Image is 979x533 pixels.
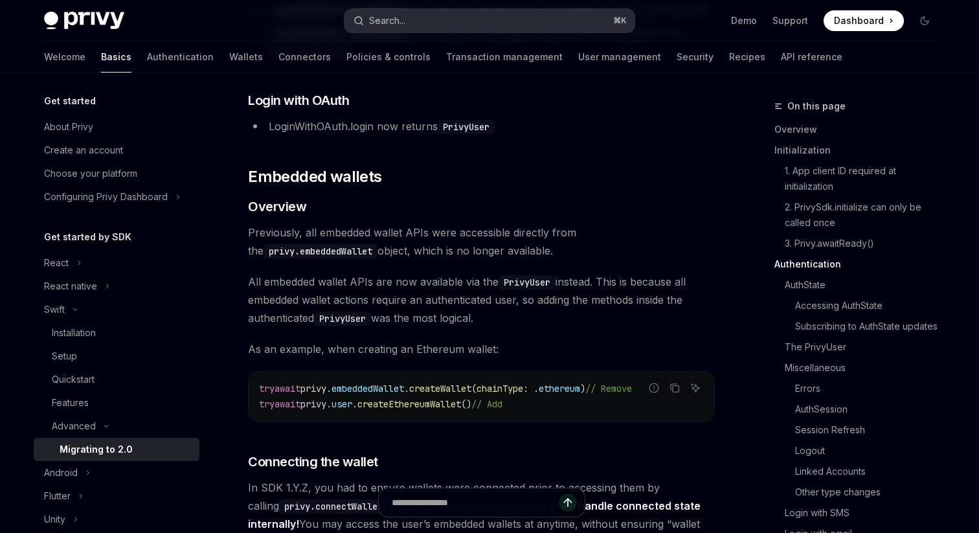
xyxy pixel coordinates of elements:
[539,383,580,394] span: ethereum
[687,380,704,396] button: Ask AI
[34,368,199,391] a: Quickstart
[499,275,556,289] code: PrivyUser
[34,251,199,275] button: Toggle React section
[44,12,124,30] img: dark logo
[346,41,431,73] a: Policies & controls
[44,229,131,245] h5: Get started by SDK
[248,223,715,260] span: Previously, all embedded wallet APIs were accessible directly from the object, which is no longer...
[352,398,357,410] span: .
[52,395,89,411] div: Features
[404,383,409,394] span: .
[34,508,199,531] button: Toggle Unity section
[34,461,199,484] button: Toggle Android section
[332,383,404,394] span: embeddedWallet
[774,295,945,316] a: Accessing AuthState
[34,115,199,139] a: About Privy
[44,512,65,527] div: Unity
[781,41,842,73] a: API reference
[774,357,945,378] a: Miscellaneous
[332,398,352,410] span: user
[44,93,96,109] h5: Get started
[34,391,199,414] a: Features
[774,197,945,233] a: 2. PrivySdk.initialize can only be called once
[44,302,65,317] div: Swift
[300,398,332,410] span: privy.
[34,298,199,321] button: Toggle Swift section
[578,41,661,73] a: User management
[774,440,945,461] a: Logout
[774,119,945,140] a: Overview
[34,139,199,162] a: Create an account
[44,189,168,205] div: Configuring Privy Dashboard
[34,275,199,298] button: Toggle React native section
[523,383,539,394] span: : .
[477,383,523,394] span: chainType
[248,198,306,216] span: Overview
[34,321,199,345] a: Installation
[774,482,945,503] a: Other type changes
[248,91,349,109] span: Login with OAuth
[666,380,683,396] button: Copy the contents from the code block
[471,383,477,394] span: (
[52,348,77,364] div: Setup
[34,438,199,461] a: Migrating to 2.0
[52,372,95,387] div: Quickstart
[248,117,715,135] li: LoginWithOAuth.login now returns
[914,10,935,31] button: Toggle dark mode
[774,275,945,295] a: AuthState
[834,14,884,27] span: Dashboard
[731,14,757,27] a: Demo
[774,337,945,357] a: The PrivyUser
[787,98,846,114] span: On this page
[278,41,331,73] a: Connectors
[52,418,96,434] div: Advanced
[60,442,133,457] div: Migrating to 2.0
[461,398,471,410] span: ()
[300,383,332,394] span: privy.
[677,41,714,73] a: Security
[774,378,945,399] a: Errors
[44,41,85,73] a: Welcome
[34,345,199,368] a: Setup
[248,340,715,358] span: As an example, when creating an Ethereum wallet:
[774,420,945,440] a: Session Refresh
[52,325,96,341] div: Installation
[44,255,69,271] div: React
[613,16,627,26] span: ⌘ K
[774,254,945,275] a: Authentication
[275,383,300,394] span: await
[44,142,123,158] div: Create an account
[774,461,945,482] a: Linked Accounts
[275,398,300,410] span: await
[774,233,945,254] a: 3. Privy.awaitReady()
[438,120,495,134] code: PrivyUser
[44,488,71,504] div: Flutter
[264,244,377,258] code: privy.embeddedWallet
[774,161,945,197] a: 1. App client ID required at initialization
[646,380,662,396] button: Report incorrect code
[774,140,945,161] a: Initialization
[344,9,635,32] button: Open search
[248,166,381,187] span: Embedded wallets
[824,10,904,31] a: Dashboard
[101,41,131,73] a: Basics
[559,493,577,512] button: Send message
[248,273,715,327] span: All embedded wallet APIs are now available via the instead. This is because all embedded wallet a...
[774,316,945,337] a: Subscribing to AuthState updates
[44,278,97,294] div: React native
[357,398,461,410] span: createEthereumWallet
[580,383,585,394] span: )
[392,488,559,517] input: Ask a question...
[248,453,378,471] span: Connecting the wallet
[409,383,471,394] span: createWallet
[314,312,371,326] code: PrivyUser
[229,41,263,73] a: Wallets
[147,41,214,73] a: Authentication
[34,185,199,209] button: Toggle Configuring Privy Dashboard section
[772,14,808,27] a: Support
[44,119,93,135] div: About Privy
[44,465,78,481] div: Android
[729,41,765,73] a: Recipes
[34,484,199,508] button: Toggle Flutter section
[34,414,199,438] button: Toggle Advanced section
